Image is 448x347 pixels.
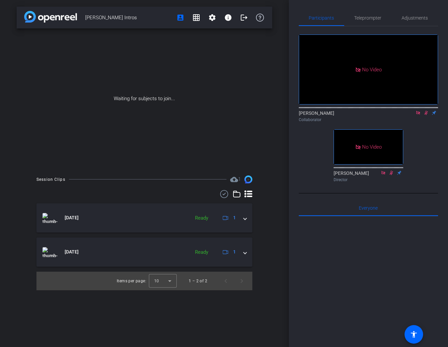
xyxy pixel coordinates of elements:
span: [DATE] [65,214,79,221]
button: Next page [234,273,250,289]
span: [PERSON_NAME] Intros [85,11,172,24]
div: [PERSON_NAME] [334,170,403,183]
span: Destinations for your clips [230,175,241,183]
span: No Video [362,66,382,72]
img: Session clips [244,175,252,183]
mat-expansion-panel-header: thumb-nail[DATE]Ready1 [36,238,252,267]
span: 1 [238,176,241,182]
img: app-logo [24,11,77,23]
mat-icon: logout [240,14,248,22]
div: Session Clips [36,176,65,183]
mat-expansion-panel-header: thumb-nail[DATE]Ready1 [36,203,252,233]
mat-icon: cloud_upload [230,175,238,183]
div: [PERSON_NAME] [299,110,438,123]
mat-icon: grid_on [192,14,200,22]
span: 1 [233,248,236,255]
div: Ready [192,248,212,256]
div: Director [334,177,403,183]
mat-icon: settings [208,14,216,22]
div: Waiting for subjects to join... [17,29,272,169]
img: thumb-nail [42,213,57,223]
mat-icon: info [224,14,232,22]
div: Items per page: [117,278,146,284]
span: Adjustments [402,16,428,20]
div: 1 – 2 of 2 [189,278,207,284]
button: Previous page [218,273,234,289]
span: Participants [309,16,334,20]
div: Collaborator [299,117,438,123]
span: 1 [233,214,236,221]
mat-icon: account_box [176,14,184,22]
div: Ready [192,214,212,222]
mat-icon: accessibility [410,330,418,338]
span: No Video [362,144,382,150]
img: thumb-nail [42,247,57,257]
span: [DATE] [65,248,79,255]
span: Everyone [359,206,378,210]
span: Teleprompter [354,16,382,20]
